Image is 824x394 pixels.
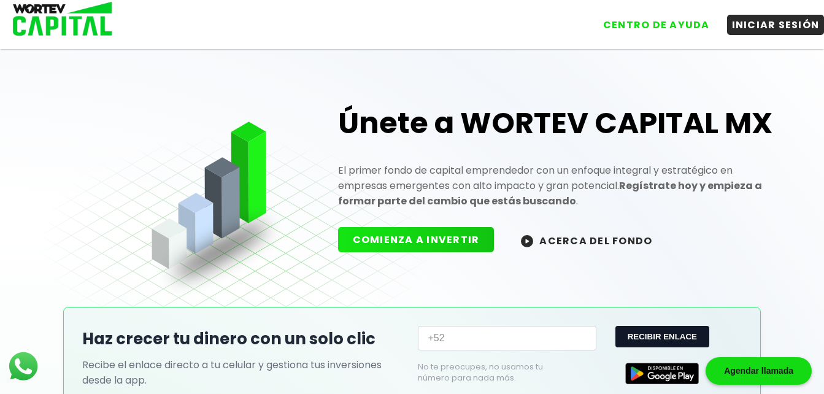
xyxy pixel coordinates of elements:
[338,163,783,209] p: El primer fondo de capital emprendedor con un enfoque integral y estratégico en empresas emergent...
[338,233,507,247] a: COMIENZA A INVERTIR
[521,235,533,247] img: wortev-capital-acerca-del-fondo
[706,357,812,385] div: Agendar llamada
[338,179,762,208] strong: Regístrate hoy y empieza a formar parte del cambio que estás buscando
[586,6,715,35] a: CENTRO DE AYUDA
[625,363,699,384] img: Google Play
[82,327,406,351] h2: Haz crecer tu dinero con un solo clic
[338,104,783,143] h1: Únete a WORTEV CAPITAL MX
[418,361,577,384] p: No te preocupes, no usamos tu número para nada más.
[506,227,667,253] button: ACERCA DEL FONDO
[82,357,406,388] p: Recibe el enlace directo a tu celular y gestiona tus inversiones desde la app.
[338,227,495,252] button: COMIENZA A INVERTIR
[598,15,715,35] button: CENTRO DE AYUDA
[615,326,709,347] button: RECIBIR ENLACE
[6,349,40,384] img: logos_whatsapp-icon.242b2217.svg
